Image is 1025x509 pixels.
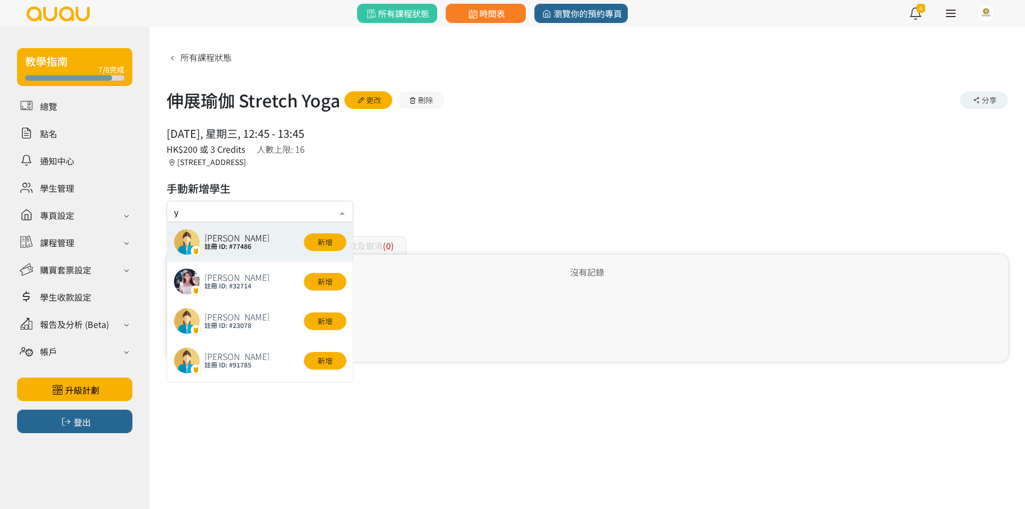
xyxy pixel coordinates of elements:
a: 時間表 [446,4,526,23]
img: badge.png [191,364,201,375]
h1: 伸展瑜伽 Stretch Yoga [167,87,340,113]
div: [STREET_ADDRESS] [167,156,246,168]
button: 新增 [304,233,346,251]
div: [DATE], 星期三, 12:45 - 13:45 [167,126,305,142]
div: 專頁設定 [40,209,74,222]
img: badge.png [191,246,201,256]
div: 沒有記錄 [177,265,997,278]
a: 升級計劃 [17,378,132,401]
input: 請選擇現有學生 [174,204,346,217]
img: badge.png [191,285,201,296]
button: 新增 [304,273,346,291]
div: 購買套票設定 [40,263,91,276]
span: 瀏覽你的預約專頁 [540,7,622,20]
span: (0) [383,239,394,252]
a: 所有課程狀態 [357,4,437,23]
div: [PERSON_NAME] [204,352,270,361]
div: 退款及取消 [327,236,407,255]
span: 註冊 ID: #77486 [204,242,270,250]
a: 更改 [344,91,392,109]
a: 所有課程狀態 [167,51,232,64]
button: 刪除 [397,91,445,109]
div: [PERSON_NAME] [204,233,270,242]
span: 註冊 ID: #32714 [204,281,270,290]
div: [PERSON_NAME] [204,273,270,281]
div: 帳戶 [40,345,57,358]
a: 瀏覽你的預約專頁 [534,4,628,23]
div: 人數上限: 16 [257,143,305,155]
h3: 手動新增學生 [167,181,353,197]
span: 註冊 ID: #23078 [204,321,270,330]
span: 時間表 [466,7,505,20]
button: 新增 [304,352,346,370]
span: 註冊 ID: #91785 [204,361,270,369]
img: logo.svg [26,6,91,21]
div: 報告及分析 (Beta) [40,318,109,331]
span: 所有課程狀態 [180,51,232,64]
div: HK$200 或 3 Credits [167,143,246,155]
div: 課程管理 [40,236,74,249]
button: 登出 [17,410,132,433]
button: 新增 [304,312,346,330]
div: [PERSON_NAME] [204,312,270,321]
div: 分享 [960,91,1008,109]
span: 所有課程狀態 [365,7,429,20]
img: badge.png [191,325,201,335]
span: 4 [917,4,925,13]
